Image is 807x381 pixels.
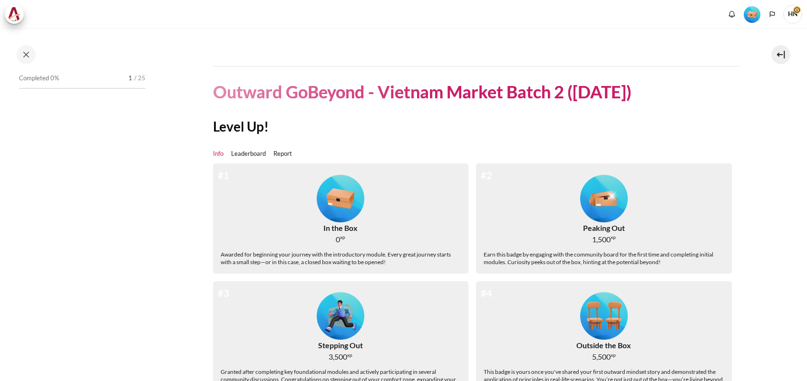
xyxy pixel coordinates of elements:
div: In the Box [323,222,358,234]
div: #4 [481,286,492,300]
button: Languages [765,7,779,21]
div: Earn this badge by engaging with the community board for the first time and completing initial mo... [484,251,724,266]
img: Level #1 [317,175,364,222]
div: Stepping Out [318,340,363,351]
div: Show notification window with no new notifications [725,7,739,21]
a: User menu [783,5,802,24]
div: Outside the Box [576,340,631,351]
a: Info [213,149,224,159]
div: Level #1 [317,171,364,222]
div: #2 [481,168,492,182]
span: 5,500 [592,351,611,362]
img: Level #3 [317,292,364,340]
img: Level #1 [744,6,760,23]
div: Level #3 [317,289,364,340]
span: xp [347,353,352,357]
img: Architeck [8,7,21,21]
span: 3,500 [329,351,347,362]
span: xp [611,353,616,357]
a: Leaderboard [231,149,266,159]
span: / 25 [134,74,146,83]
div: Level #4 [580,289,628,340]
a: Completed 0% 1 / 25 [19,72,146,98]
h2: Level Up! [213,118,739,135]
div: Level #2 [580,171,628,222]
div: #3 [218,286,229,300]
a: Level #1 [740,5,764,23]
a: Architeck Architeck [5,5,29,24]
span: 1 [128,74,132,83]
img: Level #2 [580,175,628,222]
div: Peaking Out [583,222,625,234]
div: Level #1 [744,5,760,23]
span: 0 [336,234,340,245]
span: Completed 0% [19,74,59,83]
span: HN [783,5,802,24]
span: xp [611,236,616,239]
div: #1 [218,168,229,182]
span: xp [340,236,345,239]
img: Level #4 [580,292,628,340]
div: Awarded for beginning your journey with the introductory module. Every great journey starts with ... [221,251,461,266]
a: Report [273,149,292,159]
h1: Outward GoBeyond - Vietnam Market Batch 2 ([DATE]) [213,81,632,103]
span: 1,500 [592,234,611,245]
